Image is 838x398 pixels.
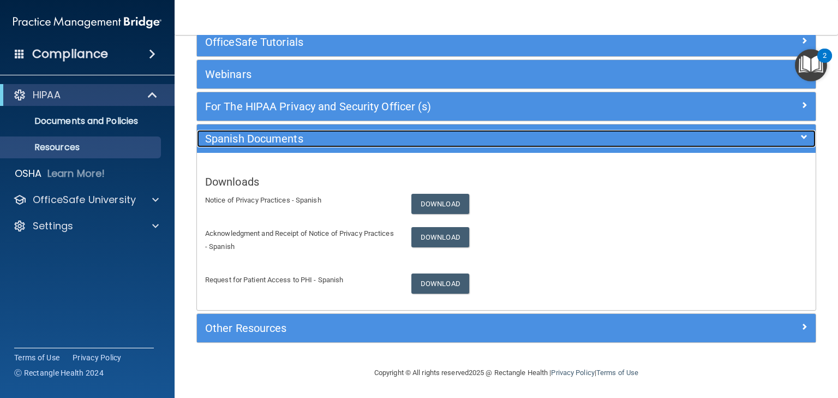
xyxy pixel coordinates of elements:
[823,56,827,70] div: 2
[205,319,807,337] a: Other Resources
[411,227,469,247] a: Download
[47,167,105,180] p: Learn More!
[411,274,469,294] a: Download
[33,193,136,206] p: OfficeSafe University
[205,322,653,334] h5: Other Resources
[205,274,395,287] p: Request for Patient Access to PHI - Spanish
[205,133,653,145] h5: Spanish Documents
[551,369,594,377] a: Privacy Policy
[33,88,61,102] p: HIPAA
[205,100,653,112] h5: For The HIPAA Privacy and Security Officer (s)
[205,66,807,83] a: Webinars
[649,320,825,364] iframe: Drift Widget Chat Controller
[205,194,395,207] p: Notice of Privacy Practices - Spanish
[596,369,638,377] a: Terms of Use
[411,194,469,214] a: Download
[205,176,807,188] h5: Downloads
[205,227,395,253] p: Acknowledgment and Receipt of Notice of Privacy Practices - Spanish
[14,352,59,363] a: Terms of Use
[205,68,653,80] h5: Webinars
[13,193,159,206] a: OfficeSafe University
[307,355,705,390] div: Copyright © All rights reserved 2025 @ Rectangle Health | |
[13,219,159,233] a: Settings
[73,352,122,363] a: Privacy Policy
[7,142,156,153] p: Resources
[205,130,807,147] a: Spanish Documents
[205,33,807,51] a: OfficeSafe Tutorials
[205,36,653,48] h5: OfficeSafe Tutorials
[14,367,104,378] span: Ⓒ Rectangle Health 2024
[795,49,827,81] button: Open Resource Center, 2 new notifications
[13,11,161,33] img: PMB logo
[33,219,73,233] p: Settings
[32,46,108,62] h4: Compliance
[15,167,42,180] p: OSHA
[205,98,807,115] a: For The HIPAA Privacy and Security Officer (s)
[7,116,156,127] p: Documents and Policies
[13,88,158,102] a: HIPAA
